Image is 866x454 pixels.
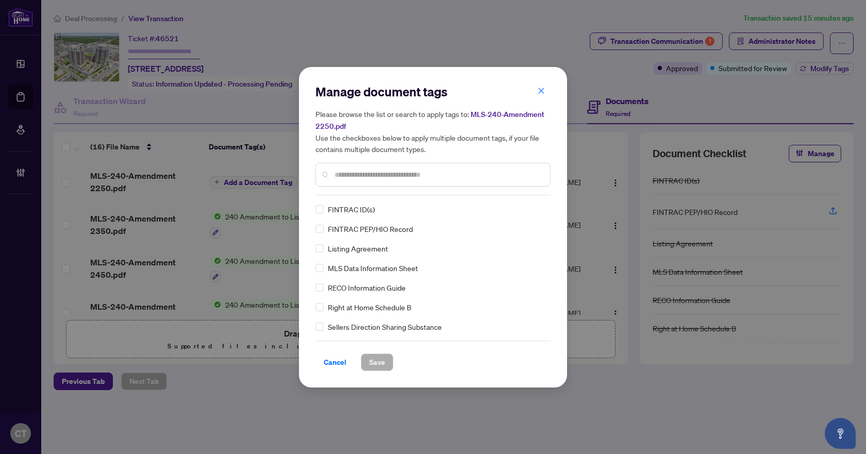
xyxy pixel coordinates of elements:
[315,110,544,131] span: MLS-240-Amendment 2250.pdf
[328,282,406,293] span: RECO Information Guide
[361,354,393,371] button: Save
[328,321,442,332] span: Sellers Direction Sharing Substance
[825,418,856,449] button: Open asap
[328,262,418,274] span: MLS Data Information Sheet
[328,204,375,215] span: FINTRAC ID(s)
[324,354,346,371] span: Cancel
[538,87,545,94] span: close
[315,83,551,100] h2: Manage document tags
[328,301,411,313] span: Right at Home Schedule B
[315,108,551,155] h5: Please browse the list or search to apply tags to: Use the checkboxes below to apply multiple doc...
[328,243,388,254] span: Listing Agreement
[328,223,413,234] span: FINTRAC PEP/HIO Record
[315,354,355,371] button: Cancel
